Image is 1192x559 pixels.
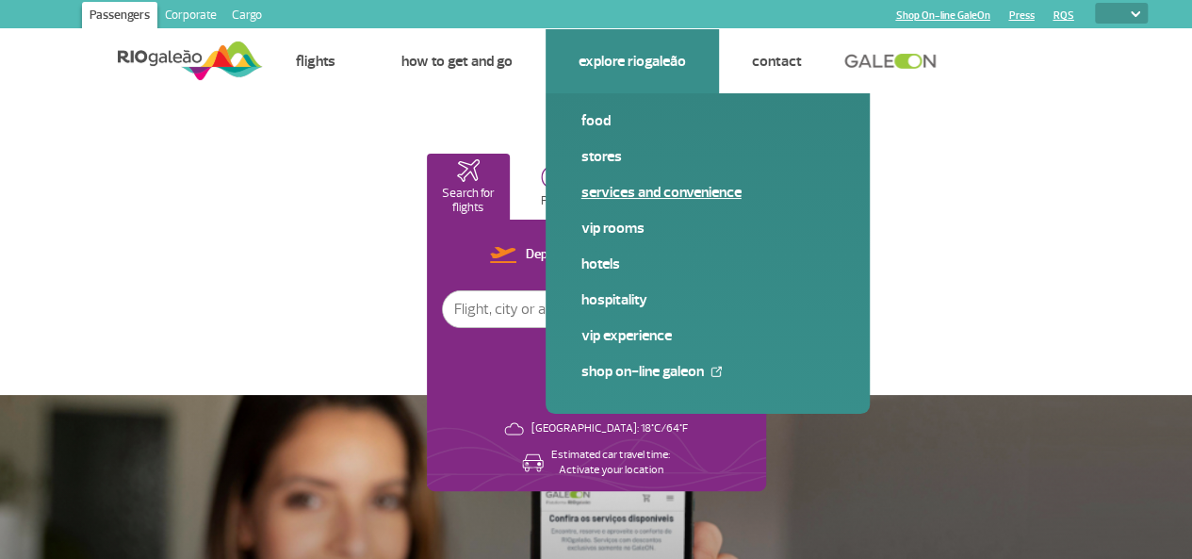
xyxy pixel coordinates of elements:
a: Press [1008,9,1034,22]
a: Food [581,110,834,131]
a: Shop On-line GaleOn [895,9,989,22]
a: Passengers [82,2,157,32]
a: Stores [581,146,834,167]
p: Park [541,194,565,208]
p: Search for flights [436,187,501,215]
a: Contact [752,52,802,71]
button: Park [512,154,596,220]
a: Corporate [157,2,224,32]
a: Shop On-line GaleOn [581,361,834,382]
img: External Link Icon [710,366,722,377]
a: Hotels [581,254,834,274]
input: Flight, city or airline [443,291,702,327]
a: How to get and go [401,52,513,71]
a: Explore RIOgaleão [579,52,686,71]
p: [GEOGRAPHIC_DATA]: 18°C/64°F [531,421,688,436]
a: Flights [296,52,335,71]
a: Cargo [224,2,269,32]
button: Search for flights [427,154,511,220]
a: RQS [1053,9,1073,22]
p: Departures [526,246,587,264]
p: Estimated car travel time: Activate your location [551,448,670,478]
a: Hospitality [581,289,834,310]
a: Services and Convenience [581,182,834,203]
img: carParkingHome.svg [541,165,565,189]
a: VIP Rooms [581,218,834,238]
button: Departures [484,243,593,268]
a: VIP Experience [581,325,834,346]
img: airplaneHomeActive.svg [457,159,480,182]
